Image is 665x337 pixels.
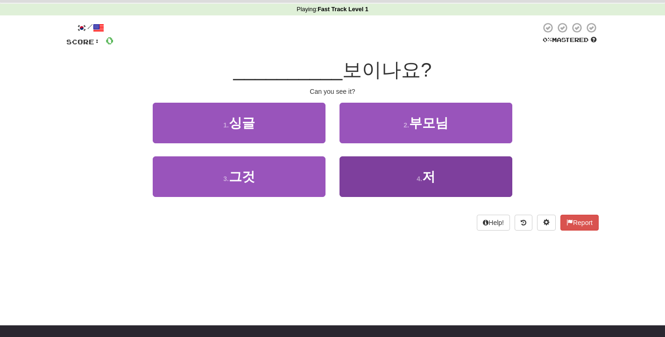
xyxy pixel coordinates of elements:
[342,59,432,81] span: 보이나요?
[409,116,448,130] span: 부모님
[422,169,435,184] span: 저
[66,22,113,34] div: /
[318,6,368,13] strong: Fast Track Level 1
[223,121,229,129] small: 1 .
[340,156,512,197] button: 4.저
[223,175,229,183] small: 3 .
[417,175,422,183] small: 4 .
[515,215,532,231] button: Round history (alt+y)
[340,103,512,143] button: 2.부모님
[153,156,325,197] button: 3.그것
[66,38,100,46] span: Score:
[543,36,552,43] span: 0 %
[477,215,510,231] button: Help!
[541,36,599,44] div: Mastered
[229,169,255,184] span: 그것
[66,87,599,96] div: Can you see it?
[403,121,409,129] small: 2 .
[229,116,255,130] span: 싱글
[233,59,343,81] span: __________
[106,35,113,46] span: 0
[153,103,325,143] button: 1.싱글
[560,215,599,231] button: Report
